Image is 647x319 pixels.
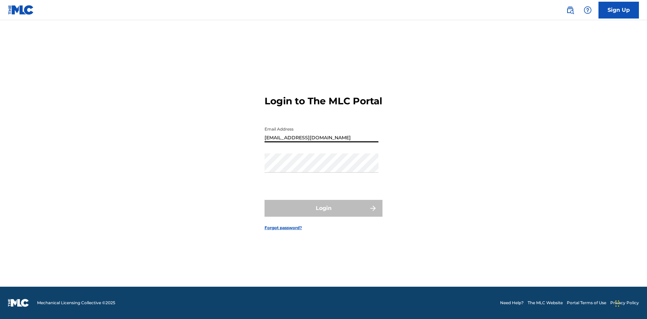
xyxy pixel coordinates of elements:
[598,2,639,19] a: Sign Up
[610,300,639,306] a: Privacy Policy
[37,300,115,306] span: Mechanical Licensing Collective © 2025
[563,3,577,17] a: Public Search
[8,299,29,307] img: logo
[500,300,524,306] a: Need Help?
[265,225,302,231] a: Forgot password?
[615,293,619,314] div: Drag
[581,3,594,17] div: Help
[265,95,382,107] h3: Login to The MLC Portal
[528,300,563,306] a: The MLC Website
[8,5,34,15] img: MLC Logo
[613,287,647,319] iframe: Chat Widget
[567,300,606,306] a: Portal Terms of Use
[584,6,592,14] img: help
[566,6,574,14] img: search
